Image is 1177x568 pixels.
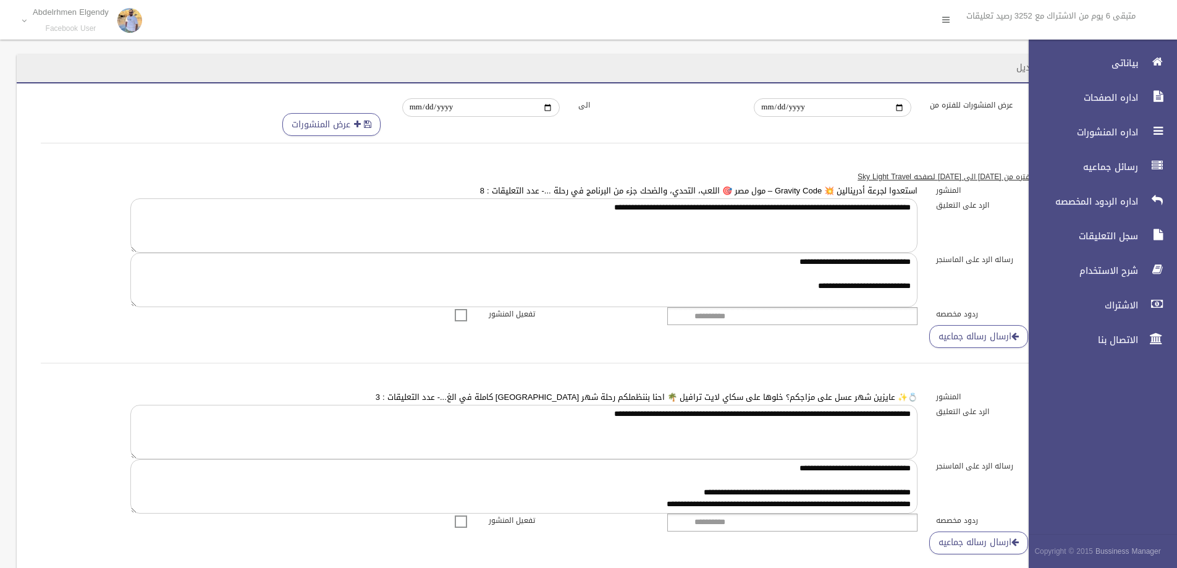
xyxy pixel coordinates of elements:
label: عرض المنشورات للفتره من [921,98,1097,112]
span: اداره الصفحات [1018,91,1142,104]
a: سجل التعليقات [1018,223,1177,250]
a: ارسال رساله جماعيه [929,325,1028,348]
label: المنشور [927,184,1106,197]
span: اداره المنشورات [1018,126,1142,138]
label: رساله الرد على الماسنجر [927,253,1106,266]
span: اداره الردود المخصصه [1018,195,1142,208]
a: ارسال رساله جماعيه [929,532,1028,554]
label: الى [569,98,745,112]
label: ردود مخصصه [927,307,1106,321]
p: Abdelrhmen Elgendy [33,7,109,17]
a: اداره الردود المخصصه [1018,188,1177,215]
header: اداره المنشورات / تعديل [1002,56,1121,80]
label: ردود مخصصه [927,514,1106,527]
label: الرد على التعليق [927,405,1106,418]
a: الاشتراك [1018,292,1177,319]
span: الاتصال بنا [1018,334,1142,346]
span: الاشتراك [1018,299,1142,312]
small: Facebook User [33,24,109,33]
a: الاتصال بنا [1018,326,1177,354]
label: الرد على التعليق [927,198,1106,212]
span: بياناتى [1018,57,1142,69]
label: المنشور [927,390,1106,404]
strong: Bussiness Manager [1095,545,1161,558]
span: رسائل جماعيه [1018,161,1142,173]
label: تفعيل المنشور [479,307,659,321]
a: بياناتى [1018,49,1177,77]
a: اداره الصفحات [1018,84,1177,111]
a: رسائل جماعيه [1018,153,1177,180]
span: شرح الاستخدام [1018,265,1142,277]
a: استعدوا لجرعة أدرينالين 💥 Gravity Code – مول مصر 🎯 اللعب، التحدي، والضحك جزء من البرنامج في رحلة ... [480,183,918,198]
label: تفعيل المنشور [479,514,659,527]
a: شرح الاستخدام [1018,257,1177,284]
span: Copyright © 2015 [1034,545,1093,558]
label: رساله الرد على الماسنجر [927,459,1106,473]
u: قائمه ب 50 منشور للفتره من [DATE] الى [DATE] لصفحه Sky Light Travel [858,170,1097,184]
button: عرض المنشورات [282,113,381,136]
span: سجل التعليقات [1018,230,1142,242]
a: اداره المنشورات [1018,119,1177,146]
a: 💍✨ عايزين شهر عسل على مزاجكم؟ خلوها على سكاي لايت ترافيل 🌴 احنا بننظملكم رحلة شهر [GEOGRAPHIC_DAT... [376,389,918,405]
